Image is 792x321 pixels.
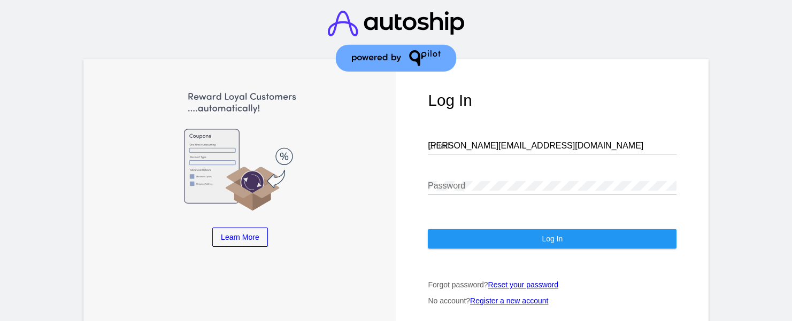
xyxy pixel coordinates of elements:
p: Forgot password? [428,280,676,289]
span: Learn More [221,233,259,241]
p: No account? [428,296,676,305]
a: Learn More [212,228,268,247]
span: Log In [542,234,563,243]
a: Register a new account [470,296,548,305]
img: Apply Coupons Automatically to Scheduled Orders with QPilot [116,91,364,212]
input: Email [428,141,676,151]
button: Log In [428,229,676,248]
a: Reset your password [488,280,559,289]
h1: Log In [428,91,676,109]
